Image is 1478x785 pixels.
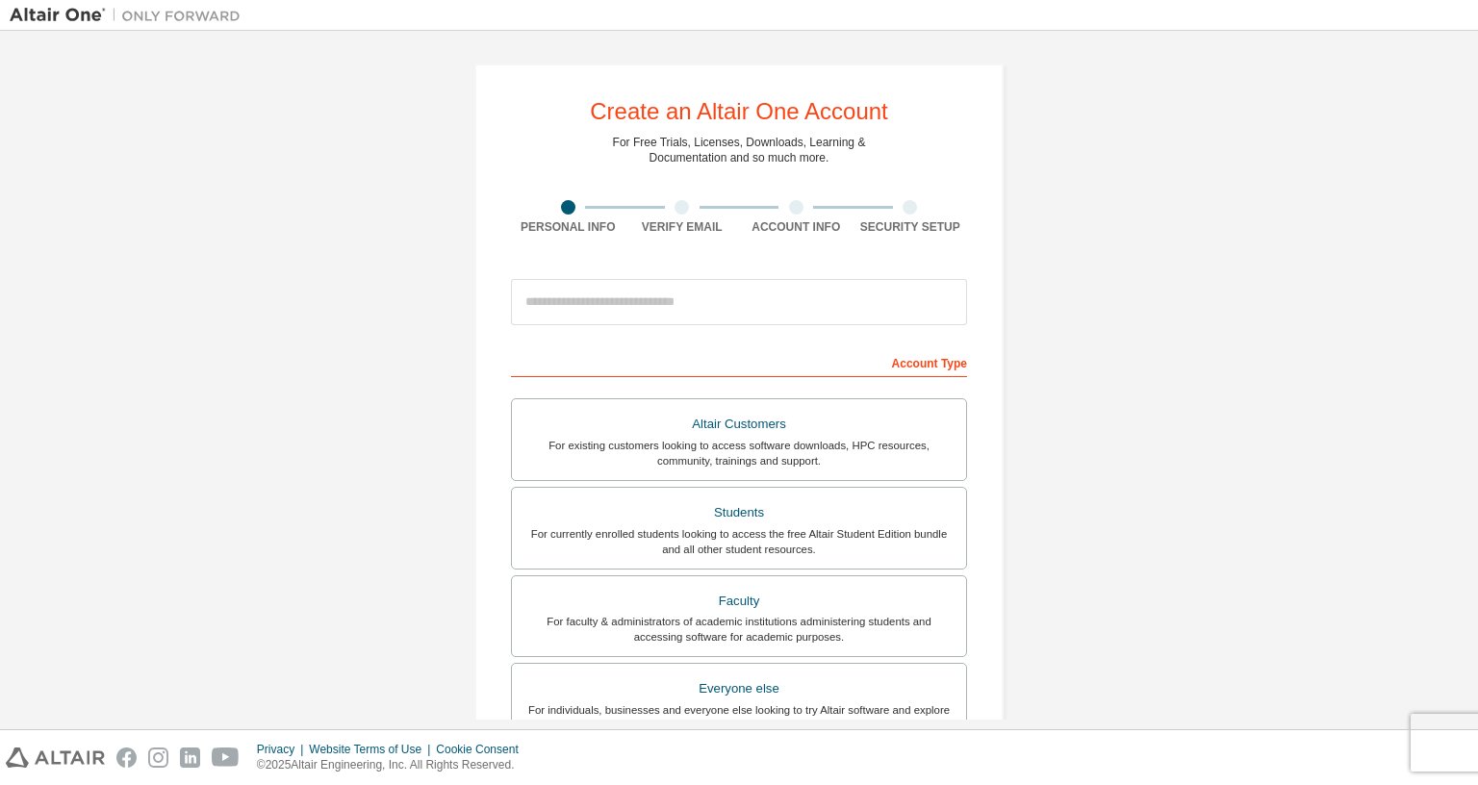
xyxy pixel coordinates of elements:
[625,219,740,235] div: Verify Email
[523,499,955,526] div: Students
[523,702,955,733] div: For individuals, businesses and everyone else looking to try Altair software and explore our prod...
[523,438,955,468] div: For existing customers looking to access software downloads, HPC resources, community, trainings ...
[148,747,168,768] img: instagram.svg
[6,747,105,768] img: altair_logo.svg
[511,219,625,235] div: Personal Info
[257,742,309,757] div: Privacy
[523,614,955,645] div: For faculty & administrators of academic institutions administering students and accessing softwa...
[257,757,530,773] p: © 2025 Altair Engineering, Inc. All Rights Reserved.
[523,526,955,557] div: For currently enrolled students looking to access the free Altair Student Edition bundle and all ...
[10,6,250,25] img: Altair One
[116,747,137,768] img: facebook.svg
[739,219,854,235] div: Account Info
[180,747,200,768] img: linkedin.svg
[511,346,967,377] div: Account Type
[212,747,240,768] img: youtube.svg
[436,742,529,757] div: Cookie Consent
[523,675,955,702] div: Everyone else
[613,135,866,165] div: For Free Trials, Licenses, Downloads, Learning & Documentation and so much more.
[523,588,955,615] div: Faculty
[854,219,968,235] div: Security Setup
[309,742,436,757] div: Website Terms of Use
[590,100,888,123] div: Create an Altair One Account
[523,411,955,438] div: Altair Customers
